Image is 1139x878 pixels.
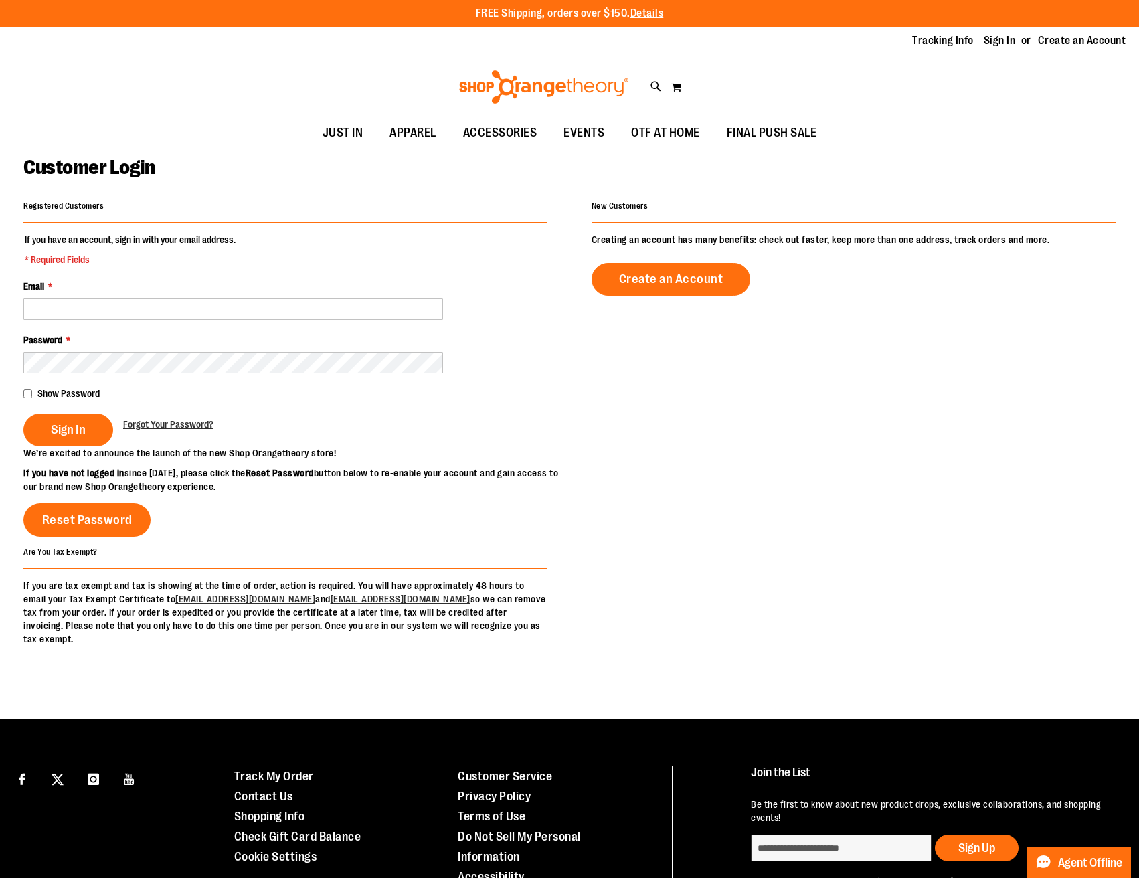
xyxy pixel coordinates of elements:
[1038,33,1126,48] a: Create an Account
[619,272,723,286] span: Create an Account
[457,70,630,104] img: Shop Orangetheory
[631,118,700,148] span: OTF AT HOME
[23,446,569,460] p: We’re excited to announce the launch of the new Shop Orangetheory store!
[23,547,98,556] strong: Are You Tax Exempt?
[458,790,531,803] a: Privacy Policy
[713,118,830,149] a: FINAL PUSH SALE
[23,156,155,179] span: Customer Login
[234,810,305,823] a: Shopping Info
[389,118,436,148] span: APPAREL
[23,579,547,646] p: If you are tax exempt and tax is showing at the time of order, action is required. You will have ...
[458,830,581,863] a: Do Not Sell My Personal Information
[234,790,293,803] a: Contact Us
[37,388,100,399] span: Show Password
[563,118,604,148] span: EVENTS
[727,118,817,148] span: FINAL PUSH SALE
[592,263,751,296] a: Create an Account
[52,774,64,786] img: Twitter
[23,335,62,345] span: Password
[458,770,552,783] a: Customer Service
[550,118,618,149] a: EVENTS
[46,766,70,790] a: Visit our X page
[376,118,450,149] a: APPAREL
[234,770,314,783] a: Track My Order
[118,766,141,790] a: Visit our Youtube page
[25,253,236,266] span: * Required Fields
[935,835,1019,861] button: Sign Up
[234,830,361,843] a: Check Gift Card Balance
[751,766,1110,791] h4: Join the List
[1027,847,1131,878] button: Agent Offline
[51,422,86,437] span: Sign In
[123,418,213,431] a: Forgot Your Password?
[23,281,44,292] span: Email
[912,33,974,48] a: Tracking Info
[592,201,648,211] strong: New Customers
[984,33,1016,48] a: Sign In
[23,414,113,446] button: Sign In
[751,835,932,861] input: enter email
[175,594,315,604] a: [EMAIL_ADDRESS][DOMAIN_NAME]
[23,466,569,493] p: since [DATE], please click the button below to re-enable your account and gain access to our bran...
[23,468,124,478] strong: If you have not logged in
[23,233,237,266] legend: If you have an account, sign in with your email address.
[323,118,363,148] span: JUST IN
[23,503,151,537] a: Reset Password
[10,766,33,790] a: Visit our Facebook page
[234,850,317,863] a: Cookie Settings
[630,7,664,19] a: Details
[476,6,664,21] p: FREE Shipping, orders over $150.
[42,513,133,527] span: Reset Password
[309,118,377,149] a: JUST IN
[458,810,525,823] a: Terms of Use
[958,841,995,855] span: Sign Up
[751,798,1110,824] p: Be the first to know about new product drops, exclusive collaborations, and shopping events!
[82,766,105,790] a: Visit our Instagram page
[463,118,537,148] span: ACCESSORIES
[592,233,1116,246] p: Creating an account has many benefits: check out faster, keep more than one address, track orders...
[450,118,551,149] a: ACCESSORIES
[331,594,470,604] a: [EMAIL_ADDRESS][DOMAIN_NAME]
[1058,857,1122,869] span: Agent Offline
[618,118,713,149] a: OTF AT HOME
[246,468,314,478] strong: Reset Password
[23,201,104,211] strong: Registered Customers
[123,419,213,430] span: Forgot Your Password?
